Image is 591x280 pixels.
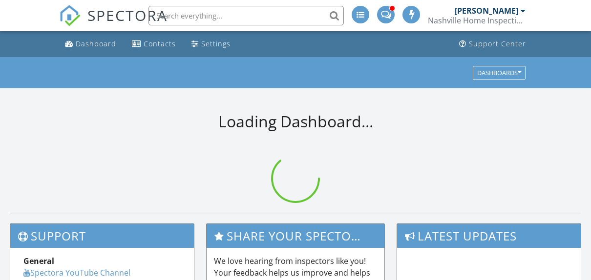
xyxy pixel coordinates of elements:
[128,35,180,53] a: Contacts
[455,35,530,53] a: Support Center
[148,6,344,25] input: Search everything...
[397,224,581,248] h3: Latest Updates
[59,5,81,26] img: The Best Home Inspection Software - Spectora
[61,35,120,53] a: Dashboard
[188,35,234,53] a: Settings
[428,16,526,25] div: Nashville Home Inspection
[23,256,54,266] strong: General
[87,5,168,25] span: SPECTORA
[59,13,168,34] a: SPECTORA
[207,224,384,248] h3: Share Your Spectora Experience
[469,39,526,48] div: Support Center
[144,39,176,48] div: Contacts
[76,39,116,48] div: Dashboard
[477,69,521,76] div: Dashboards
[473,66,526,80] button: Dashboards
[201,39,231,48] div: Settings
[23,267,130,278] a: Spectora YouTube Channel
[455,6,518,16] div: [PERSON_NAME]
[10,224,194,248] h3: Support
